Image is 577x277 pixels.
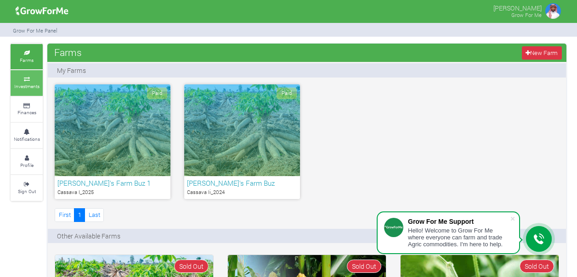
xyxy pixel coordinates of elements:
small: Investments [14,83,40,89]
span: Paid [277,88,297,99]
p: Cassava I_2025 [57,188,168,196]
h6: [PERSON_NAME]'s Farm Buz 1 [57,179,168,187]
a: First [55,208,74,222]
a: Finances [11,97,43,122]
a: 1 [74,208,85,222]
p: My Farms [57,66,86,75]
span: Sold Out [174,260,209,273]
small: Sign Out [18,188,36,194]
div: Grow For Me Support [408,218,510,225]
a: Paid [PERSON_NAME]'s Farm Buz Cassava Ii_2024 [184,84,300,199]
small: Grow For Me [511,11,542,18]
a: Paid [PERSON_NAME]'s Farm Buz 1 Cassava I_2025 [55,84,170,199]
a: Notifications [11,123,43,148]
a: Sign Out [11,175,43,200]
small: Farms [20,57,34,63]
small: Notifications [14,136,40,142]
div: Hello! Welcome to Grow For Me where everyone can farm and trade Agric commodities. I'm here to help. [408,227,510,248]
span: Sold Out [347,260,381,273]
span: Sold Out [520,260,554,273]
p: Other Available Farms [57,231,120,241]
a: Last [85,208,104,222]
nav: Page Navigation [55,208,104,222]
img: growforme image [544,2,562,20]
span: Farms [52,43,84,61]
span: Paid [147,88,167,99]
p: [PERSON_NAME] [493,2,542,13]
small: Grow For Me Panel [13,27,57,34]
a: Investments [11,70,43,95]
small: Finances [17,109,36,116]
a: Farms [11,44,43,69]
p: Cassava Ii_2024 [187,188,297,196]
a: Profile [11,149,43,174]
img: growforme image [12,2,72,20]
small: Profile [20,162,34,168]
h6: [PERSON_NAME]'s Farm Buz [187,179,297,187]
a: New Farm [522,46,562,60]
